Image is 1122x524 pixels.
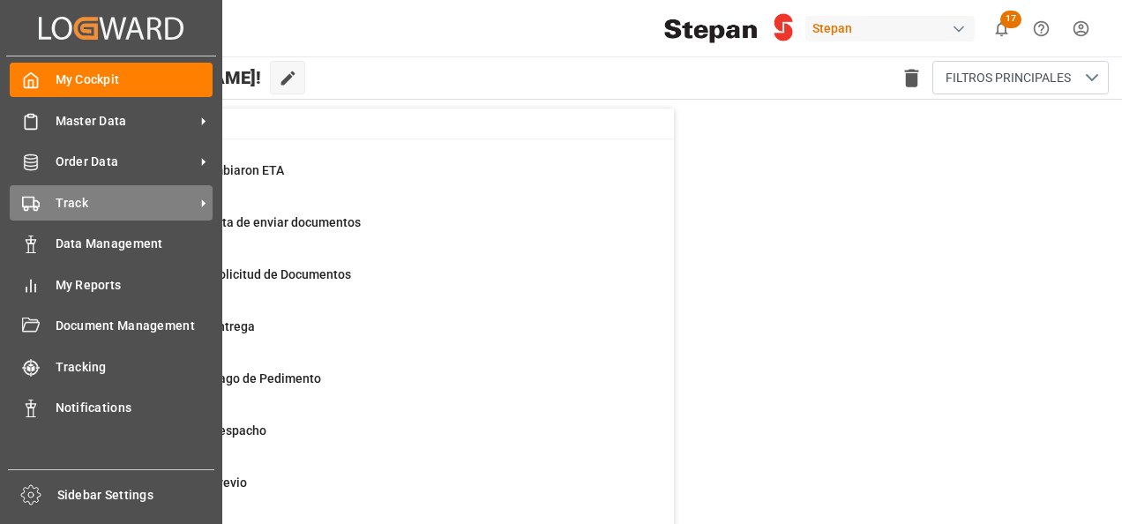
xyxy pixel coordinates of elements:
button: Help Center [1021,9,1061,49]
span: Pendiente de Pago de Pedimento [133,371,321,386]
button: open menu [932,61,1109,94]
a: 3Pendiente de Pago de PedimentoFinal Delivery [89,370,652,407]
a: Document Management [10,309,213,343]
span: 17 [1000,11,1021,28]
a: 14Ordenes que falta de enviar documentosContainer Schema [89,213,652,251]
span: FILTROS PRINCIPALES [946,69,1071,87]
span: Track [56,194,195,213]
a: My Cockpit [10,63,213,97]
a: 4Pendiente de DespachoFinal Delivery [89,422,652,459]
img: Stepan_Company_logo.svg.png_1713531530.png [664,13,793,44]
a: Tracking [10,349,213,384]
a: 82Pendiente de entregaFinal Delivery [89,318,652,355]
button: show 17 new notifications [982,9,1021,49]
span: Ordenes que falta de enviar documentos [133,215,361,229]
span: My Cockpit [56,71,213,89]
span: Sidebar Settings [57,486,215,505]
a: 6Embarques cambiaron ETAContainer Schema [89,161,652,198]
span: Notifications [56,399,213,417]
span: Tracking [56,358,213,377]
a: 9Ordenes para Solicitud de DocumentosPurchase Orders [89,266,652,303]
a: Data Management [10,227,213,261]
span: Data Management [56,235,213,253]
span: Order Data [56,153,195,171]
button: Stepan [805,11,982,45]
span: Document Management [56,317,213,335]
div: Stepan [805,16,975,41]
span: Ordenes para Solicitud de Documentos [133,267,351,281]
a: 738Pendiente de PrevioFinal Delivery [89,474,652,511]
span: My Reports [56,276,213,295]
a: Notifications [10,391,213,425]
a: My Reports [10,267,213,302]
span: Master Data [56,112,195,131]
